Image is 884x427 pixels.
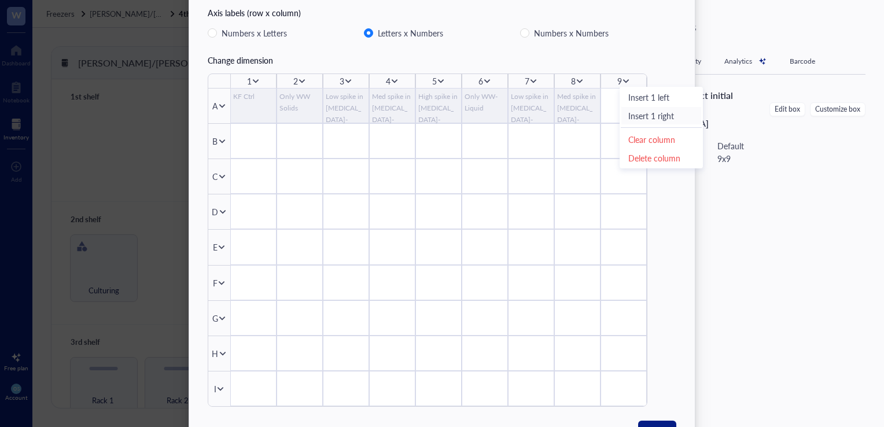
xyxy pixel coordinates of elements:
[212,205,218,218] div: D
[213,277,218,289] div: F
[213,241,218,253] div: E
[525,75,529,87] div: 7
[628,109,694,122] span: Insert 1 right
[212,312,218,325] div: G
[212,135,218,148] div: B
[233,91,274,102] div: KF Ctrl
[326,91,366,137] div: Low spike in [MEDICAL_DATA]- Solids
[432,75,437,87] div: 5
[465,91,505,114] div: Only WW- Liquid
[373,26,448,40] span: Letters x Numbers
[212,100,218,112] div: A
[247,75,252,87] div: 1
[212,170,218,183] div: C
[628,133,694,146] div: Clear column
[293,75,298,87] div: 2
[628,91,694,104] span: Insert 1 left
[418,91,459,137] div: High spike in [MEDICAL_DATA]- Solids
[208,6,676,19] div: Axis labels (row x column)
[617,75,622,87] div: 9
[217,26,292,40] span: Numbers x Letters
[628,152,694,164] div: Delete column
[571,75,576,87] div: 8
[340,75,344,87] div: 3
[386,75,391,87] div: 4
[478,75,483,87] div: 6
[511,91,551,137] div: Low spike in [MEDICAL_DATA]- Liquid
[529,26,613,40] span: Numbers x Numbers
[208,54,676,67] div: Change dimension
[214,382,216,395] div: I
[279,91,320,114] div: Only WW Solids
[372,91,412,137] div: Med spike in [MEDICAL_DATA]- Solids
[557,91,598,137] div: Med spike in [MEDICAL_DATA]- Liquid
[212,347,218,360] div: H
